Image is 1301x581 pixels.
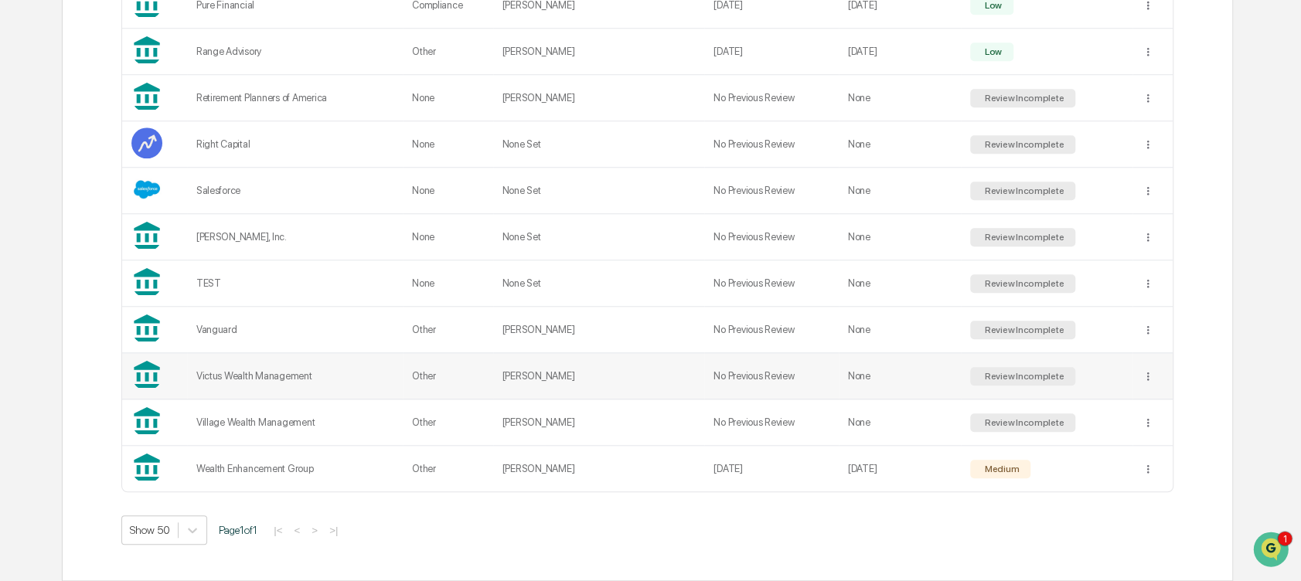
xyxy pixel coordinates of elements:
button: |< [269,524,287,537]
div: Past conversations [15,172,104,184]
td: None [839,260,961,307]
td: Other [403,446,493,491]
td: No Previous Review [704,75,839,121]
div: Review Incomplete [982,417,1064,428]
a: 🔎Data Lookup [9,297,104,325]
div: Start new chat [70,118,254,134]
td: Other [403,399,493,446]
td: [PERSON_NAME] [493,399,705,446]
td: None [403,260,493,307]
img: Vendor Logo [131,174,162,205]
td: None Set [493,121,705,168]
p: How can we help? [15,32,281,57]
a: Powered byPylon [109,341,187,353]
td: None [839,353,961,399]
span: • [128,210,134,223]
div: Victus Wealth Management [196,370,393,382]
td: [PERSON_NAME] [493,446,705,491]
td: No Previous Review [704,260,839,307]
button: >| [325,524,342,537]
td: [DATE] [704,29,839,75]
span: Preclearance [31,274,100,290]
iframe: Open customer support [1252,530,1293,572]
td: No Previous Review [704,399,839,446]
div: 🖐️ [15,276,28,288]
div: Review Incomplete [982,371,1064,382]
div: Review Incomplete [982,93,1064,104]
div: Low [982,46,1002,57]
div: Right Capital [196,138,393,150]
a: 🗄️Attestations [106,268,198,296]
div: Range Advisory [196,46,393,57]
div: Wealth Enhancement Group [196,463,393,474]
img: 1746055101610-c473b297-6a78-478c-a979-82029cc54cd1 [15,118,43,146]
span: Attestations [128,274,192,290]
button: > [307,524,322,537]
td: [PERSON_NAME] [493,29,705,75]
td: [PERSON_NAME] [493,75,705,121]
div: Review Incomplete [982,232,1064,243]
div: 🔎 [15,305,28,318]
td: None [403,121,493,168]
span: Page 1 of 1 [219,524,257,536]
div: Salesforce [196,185,393,196]
td: No Previous Review [704,214,839,260]
div: Village Wealth Management [196,416,393,428]
td: Other [403,29,493,75]
button: Start new chat [263,123,281,141]
div: We're available if you need us! [70,134,213,146]
td: None [839,121,961,168]
img: 1746055101610-c473b297-6a78-478c-a979-82029cc54cd1 [31,211,43,223]
td: [PERSON_NAME] [493,307,705,353]
button: See all [240,168,281,187]
td: None Set [493,260,705,307]
div: Medium [982,464,1019,474]
td: None [839,75,961,121]
td: Other [403,353,493,399]
td: No Previous Review [704,307,839,353]
td: None Set [493,168,705,214]
div: Review Incomplete [982,324,1064,335]
td: None [839,307,961,353]
div: TEST [196,277,393,289]
td: Other [403,307,493,353]
td: None Set [493,214,705,260]
a: 🖐️Preclearance [9,268,106,296]
td: None [839,399,961,446]
div: Vanguard [196,324,393,335]
div: [PERSON_NAME], Inc. [196,231,393,243]
div: Review Incomplete [982,278,1064,289]
img: Vendor Logo [131,127,162,158]
td: [DATE] [839,29,961,75]
td: [PERSON_NAME] [493,353,705,399]
td: None [839,214,961,260]
span: Sep 12 [137,210,169,223]
td: No Previous Review [704,121,839,168]
button: < [289,524,305,537]
div: Review Incomplete [982,139,1064,150]
td: None [403,168,493,214]
img: Jack Rasmussen [15,195,40,220]
td: [DATE] [704,446,839,491]
span: Pylon [154,341,187,353]
span: [PERSON_NAME] [48,210,125,223]
td: No Previous Review [704,353,839,399]
td: None [403,214,493,260]
td: [DATE] [839,446,961,491]
span: Data Lookup [31,304,97,319]
div: Retirement Planners of America [196,92,393,104]
td: No Previous Review [704,168,839,214]
td: None [403,75,493,121]
td: None [839,168,961,214]
div: 🗄️ [112,276,124,288]
img: 8933085812038_c878075ebb4cc5468115_72.jpg [32,118,60,146]
div: Review Incomplete [982,185,1064,196]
